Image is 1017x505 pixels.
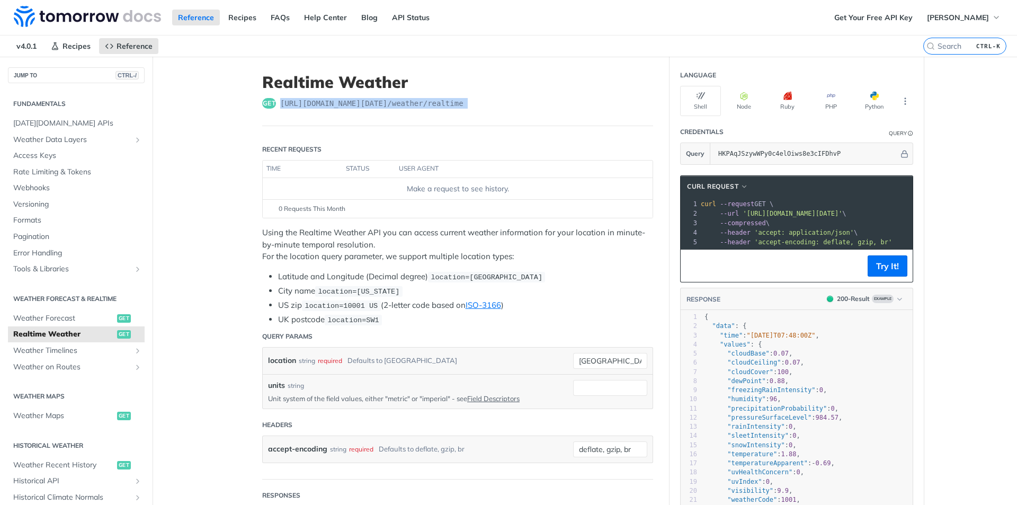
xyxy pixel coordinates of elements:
[681,218,699,228] div: 3
[262,491,300,500] div: Responses
[299,353,315,368] div: string
[13,492,131,503] span: Historical Climate Normals
[133,136,142,144] button: Show subpages for Weather Data Layers
[854,86,895,116] button: Python
[681,143,710,164] button: Query
[767,86,808,116] button: Ruby
[720,200,754,208] span: --request
[262,73,653,92] h1: Realtime Weather
[713,143,899,164] input: apikey
[727,368,773,376] span: "cloudCover"
[8,441,145,450] h2: Historical Weather
[704,386,827,394] span: : ,
[727,478,762,485] span: "uvIndex"
[816,414,838,421] span: 984.57
[681,349,697,358] div: 5
[727,377,765,385] span: "dewPoint"
[13,362,131,373] span: Weather on Routes
[278,285,653,297] li: City name
[889,129,907,137] div: Query
[781,496,797,503] span: 1001
[11,38,42,54] span: v4.0.1
[704,341,762,348] span: : {
[330,441,346,457] div: string
[773,350,789,357] span: 0.07
[921,10,1006,25] button: [PERSON_NAME]
[13,313,114,324] span: Weather Forecast
[681,395,697,404] div: 10
[816,459,831,467] span: 0.69
[8,261,145,277] a: Tools & LibrariesShow subpages for Tools & Libraries
[681,477,697,486] div: 19
[681,237,699,247] div: 5
[133,363,142,371] button: Show subpages for Weather on Routes
[927,13,989,22] span: [PERSON_NAME]
[8,67,145,83] button: JUMP TOCTRL-/
[681,199,699,209] div: 1
[704,468,804,476] span: : ,
[770,377,785,385] span: 0.88
[8,164,145,180] a: Rate Limiting & Tokens
[704,423,797,430] span: : ,
[268,380,285,391] label: units
[8,326,145,342] a: Realtime Weatherget
[743,210,842,217] span: '[URL][DOMAIN_NAME][DATE]'
[117,330,131,339] span: get
[8,148,145,164] a: Access Keys
[872,295,894,303] span: Example
[8,229,145,245] a: Pagination
[278,271,653,283] li: Latitude and Longitude (Decimal degree)
[704,368,792,376] span: : ,
[8,311,145,326] a: Weather Forecastget
[355,10,383,25] a: Blog
[724,86,764,116] button: Node
[704,322,747,330] span: : {
[897,93,913,109] button: More Languages
[683,181,752,192] button: cURL Request
[681,413,697,422] div: 12
[704,332,819,339] span: : ,
[837,294,870,304] div: 200 - Result
[262,145,322,154] div: Recent Requests
[13,167,142,178] span: Rate Limiting & Tokens
[712,322,735,330] span: "data"
[681,404,697,413] div: 11
[827,296,833,302] span: 200
[681,422,697,431] div: 13
[681,450,697,459] div: 16
[810,86,851,116] button: PHP
[704,450,800,458] span: : ,
[133,493,142,502] button: Show subpages for Historical Climate Normals
[899,148,910,159] button: Hide
[727,359,781,366] span: "cloudCeiling"
[8,212,145,228] a: Formats
[777,487,789,494] span: 9.9
[831,405,834,412] span: 0
[701,229,858,236] span: \
[117,461,131,469] span: get
[819,386,823,394] span: 0
[262,332,313,341] div: Query Params
[431,273,542,281] span: location=[GEOGRAPHIC_DATA]
[8,99,145,109] h2: Fundamentals
[680,86,721,116] button: Shell
[727,459,808,467] span: "temperatureApparent"
[900,96,910,106] svg: More ellipsis
[770,395,777,403] span: 96
[681,331,697,340] div: 3
[172,10,220,25] a: Reference
[280,98,463,109] span: https://api.tomorrow.io/v4/weather/realtime
[720,332,743,339] span: "time"
[908,131,913,136] i: Information
[288,381,304,391] div: string
[766,478,770,485] span: 0
[727,405,827,412] span: "precipitationProbability"
[13,476,131,486] span: Historical API
[8,343,145,359] a: Weather TimelinesShow subpages for Weather Timelines
[727,395,765,403] span: "humidity"
[8,245,145,261] a: Error Handling
[681,468,697,477] div: 18
[8,197,145,212] a: Versioning
[704,359,804,366] span: : ,
[268,394,557,403] p: Unit system of the field values, either "metric" or "imperial" - see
